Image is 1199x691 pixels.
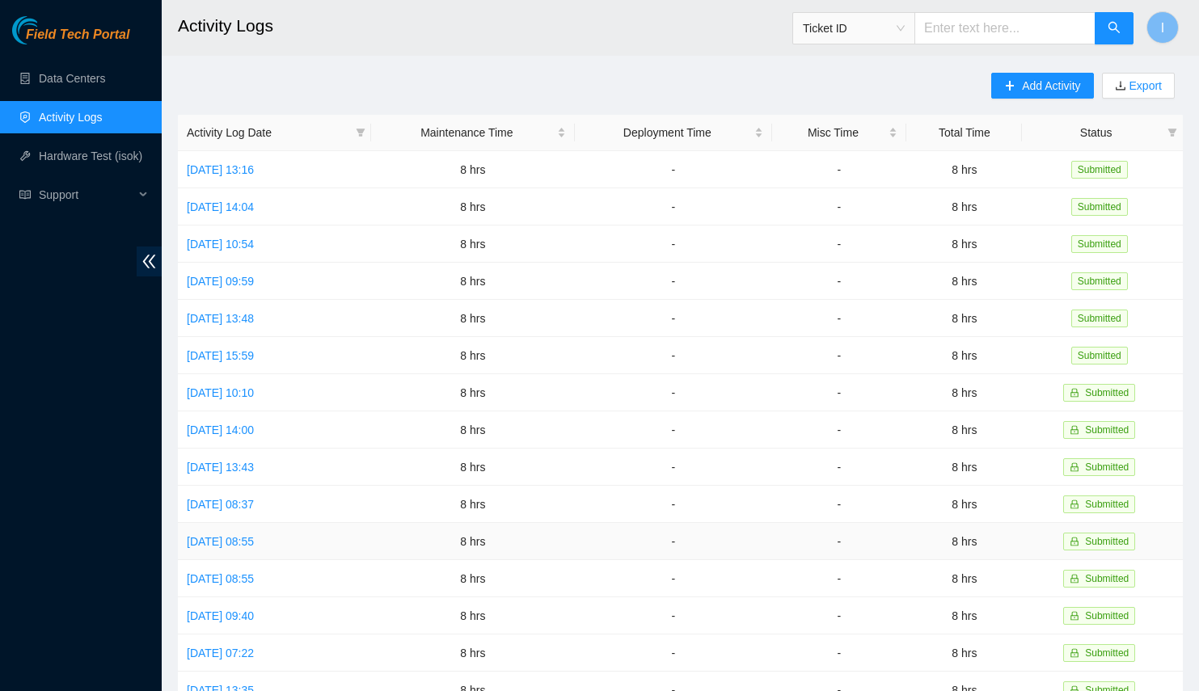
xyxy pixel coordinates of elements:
td: - [772,634,907,672]
button: search [1095,12,1134,44]
td: 8 hrs [906,560,1022,597]
span: lock [1070,425,1079,435]
td: - [575,300,771,337]
a: Activity Logs [39,111,103,124]
td: - [575,597,771,634]
td: 8 hrs [371,151,576,188]
a: Hardware Test (isok) [39,150,142,162]
td: 8 hrs [906,337,1022,374]
a: [DATE] 09:59 [187,275,254,288]
a: Data Centers [39,72,105,85]
span: filter [353,120,369,145]
td: - [772,597,907,634]
a: [DATE] 14:00 [187,423,254,436]
span: lock [1070,611,1079,621]
input: Enter text here... [914,12,1096,44]
span: Support [39,179,134,211]
td: 8 hrs [906,225,1022,263]
a: [DATE] 10:54 [187,238,254,251]
span: Submitted [1085,647,1129,659]
td: - [772,337,907,374]
span: lock [1070,499,1079,509]
span: double-left [137,246,162,276]
td: 8 hrs [371,597,576,634]
td: - [575,560,771,597]
td: - [772,374,907,411]
td: - [772,263,907,300]
span: Submitted [1085,610,1129,621]
span: lock [1070,462,1079,472]
span: plus [1004,80,1015,93]
td: - [575,374,771,411]
span: Submitted [1085,573,1129,584]
td: - [575,225,771,263]
td: - [575,634,771,672]
td: 8 hrs [906,411,1022,449]
a: [DATE] 08:55 [187,535,254,548]
td: 8 hrs [906,374,1022,411]
span: Submitted [1085,499,1129,510]
td: 8 hrs [371,634,576,672]
th: Total Time [906,115,1022,151]
span: Submitted [1071,161,1128,179]
td: 8 hrs [371,411,576,449]
span: Submitted [1071,310,1128,327]
a: [DATE] 08:55 [187,572,254,585]
td: 8 hrs [906,300,1022,337]
td: - [575,337,771,374]
button: plusAdd Activity [991,73,1093,99]
span: Activity Log Date [187,124,349,141]
td: 8 hrs [906,151,1022,188]
span: lock [1070,648,1079,658]
td: - [575,188,771,225]
span: Field Tech Portal [26,27,129,43]
a: [DATE] 15:59 [187,349,254,362]
span: filter [1167,128,1177,137]
span: Submitted [1085,387,1129,398]
a: [DATE] 10:10 [187,386,254,399]
span: lock [1070,574,1079,584]
span: Status [1031,124,1161,141]
a: [DATE] 08:37 [187,498,254,511]
span: Submitted [1071,347,1128,364]
img: Akamai Technologies [12,16,82,44]
a: [DATE] 13:16 [187,163,254,176]
span: Submitted [1085,424,1129,436]
td: - [772,300,907,337]
td: 8 hrs [371,449,576,486]
a: [DATE] 09:40 [187,609,254,622]
td: 8 hrs [371,486,576,523]
td: 8 hrs [371,188,576,225]
td: 8 hrs [906,486,1022,523]
a: [DATE] 07:22 [187,647,254,659]
a: [DATE] 13:48 [187,312,254,325]
span: I [1161,18,1164,38]
span: Submitted [1071,235,1128,253]
td: 8 hrs [371,300,576,337]
td: 8 hrs [371,225,576,263]
span: filter [356,128,365,137]
span: Ticket ID [803,16,905,40]
td: 8 hrs [371,263,576,300]
td: - [575,263,771,300]
td: - [772,486,907,523]
button: I [1146,11,1179,44]
a: Akamai TechnologiesField Tech Portal [12,29,129,50]
a: [DATE] 14:04 [187,200,254,213]
td: - [575,449,771,486]
td: - [772,523,907,560]
span: read [19,189,31,200]
span: Submitted [1071,198,1128,216]
td: - [575,151,771,188]
td: - [772,560,907,597]
td: - [772,188,907,225]
td: - [772,411,907,449]
span: search [1108,21,1121,36]
td: 8 hrs [906,634,1022,672]
span: Add Activity [1022,77,1080,95]
td: - [772,151,907,188]
td: 8 hrs [906,188,1022,225]
td: - [575,486,771,523]
td: 8 hrs [371,374,576,411]
span: Submitted [1071,272,1128,290]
